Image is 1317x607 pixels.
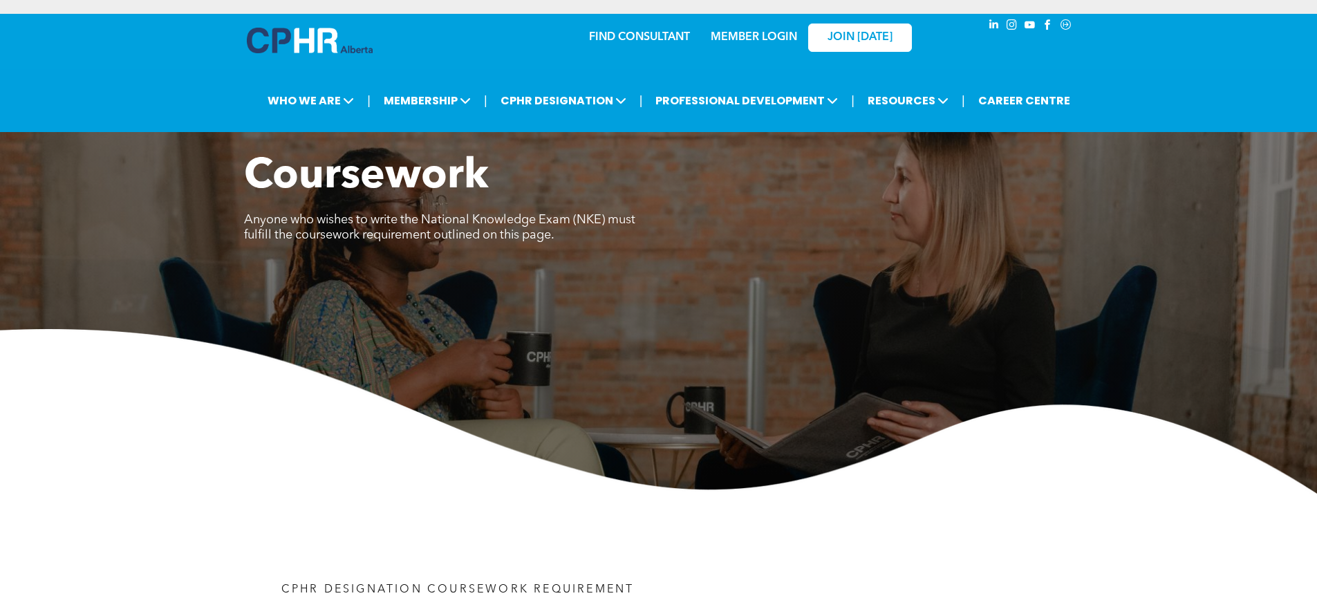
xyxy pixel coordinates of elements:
img: A blue and white logo for cp alberta [247,28,373,53]
a: facebook [1040,17,1056,36]
li: | [851,86,854,115]
li: | [962,86,965,115]
a: FIND CONSULTANT [589,32,690,43]
li: | [639,86,643,115]
span: Anyone who wishes to write the National Knowledge Exam (NKE) must fulfill the coursework requirem... [244,214,635,241]
span: RESOURCES [863,88,953,113]
a: instagram [1005,17,1020,36]
li: | [484,86,487,115]
a: youtube [1022,17,1038,36]
span: JOIN [DATE] [828,31,893,44]
li: | [367,86,371,115]
a: JOIN [DATE] [808,24,912,52]
span: CPHR DESIGNATION [496,88,631,113]
a: MEMBER LOGIN [711,32,797,43]
span: Coursework [244,156,489,198]
span: CPHR DESIGNATION COURSEWORK REQUIREMENT [281,584,635,595]
a: CAREER CENTRE [974,88,1074,113]
span: WHO WE ARE [263,88,358,113]
span: MEMBERSHIP [380,88,475,113]
a: Social network [1058,17,1074,36]
span: PROFESSIONAL DEVELOPMENT [651,88,842,113]
a: linkedin [987,17,1002,36]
